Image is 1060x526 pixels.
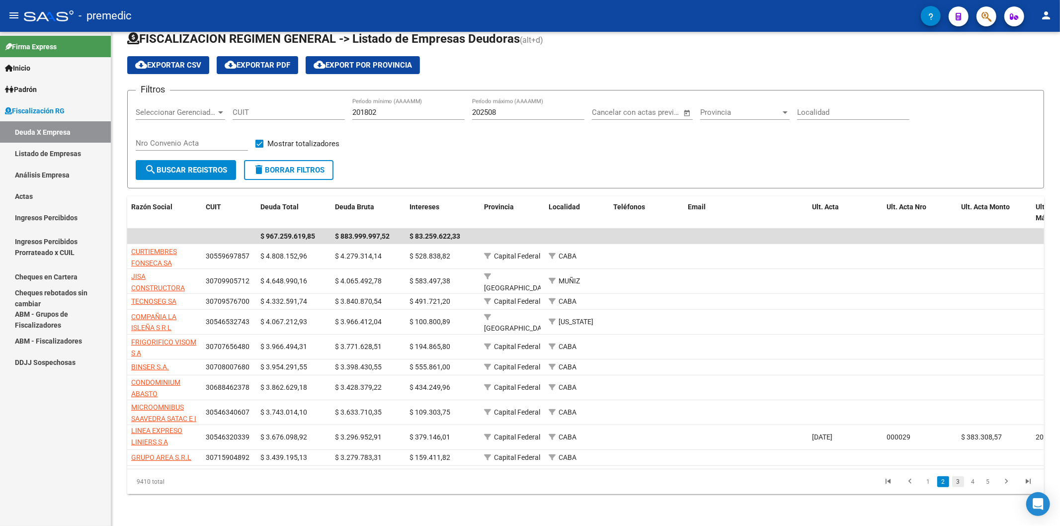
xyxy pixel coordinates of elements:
[559,383,576,391] span: CABA
[982,476,994,487] a: 5
[812,433,832,441] span: [DATE]
[127,56,209,74] button: Exportar CSV
[952,476,964,487] a: 3
[136,83,170,96] h3: Filtros
[409,252,450,260] span: $ 528.838,82
[260,203,299,211] span: Deuda Total
[484,284,551,292] span: [GEOGRAPHIC_DATA]
[260,318,307,326] span: $ 4.067.212,93
[494,252,540,260] span: Capital Federal
[549,203,580,211] span: Localidad
[5,84,37,95] span: Padrón
[206,453,249,461] span: 30715904892
[936,473,951,490] li: page 2
[559,433,576,441] span: CABA
[131,403,196,423] span: MICROOMNIBUS SAAVEDRA SATAC E I
[260,363,307,371] span: $ 3.954.291,55
[206,408,249,416] span: 30546340607
[206,363,249,371] span: 30708007680
[206,433,249,441] span: 30546320339
[206,297,249,305] span: 30709576700
[225,61,290,70] span: Exportar PDF
[131,203,172,211] span: Razón Social
[409,343,450,351] span: $ 194.865,80
[206,383,249,391] span: 30688462378
[131,313,176,332] span: COMPAÑIA LA ISLEÑA S R L
[609,196,684,229] datatable-header-cell: Teléfonos
[409,318,450,326] span: $ 100.800,89
[131,248,177,267] span: CURTIEMBRES FONSECA SA
[335,318,382,326] span: $ 3.966.412,04
[335,252,382,260] span: $ 4.279.314,14
[937,476,949,487] a: 2
[688,203,706,211] span: Email
[225,59,237,71] mat-icon: cloud_download
[879,476,897,487] a: go to first page
[202,196,256,229] datatable-header-cell: CUIT
[409,408,450,416] span: $ 109.303,75
[217,56,298,74] button: Exportar PDF
[812,203,839,211] span: Ult. Acta
[206,252,249,260] span: 30559697857
[145,164,157,175] mat-icon: search
[559,408,576,416] span: CABA
[887,203,926,211] span: Ult. Acta Nro
[145,166,227,175] span: Buscar Registros
[559,318,593,326] span: [US_STATE]
[409,232,460,240] span: $ 83.259.622,33
[921,473,936,490] li: page 1
[260,277,307,285] span: $ 4.648.990,16
[957,196,1032,229] datatable-header-cell: Ult. Acta Monto
[559,453,576,461] span: CABA
[306,56,420,74] button: Export por Provincia
[494,363,540,371] span: Capital Federal
[700,108,781,117] span: Provincia
[559,343,576,351] span: CABA
[409,453,450,461] span: $ 159.411,82
[409,363,450,371] span: $ 555.861,00
[127,196,202,229] datatable-header-cell: Razón Social
[260,433,307,441] span: $ 3.676.098,92
[131,272,195,314] span: JISA CONSTRUCTORA EMPRENDIMIENTOS INMOBILIARIOS SRL
[127,469,309,494] div: 9410 total
[1019,476,1038,487] a: go to last page
[409,277,450,285] span: $ 583.497,38
[494,343,540,351] span: Capital Federal
[613,203,645,211] span: Teléfonos
[1036,433,1060,441] span: 202503
[260,343,307,351] span: $ 3.966.494,31
[681,107,693,119] button: Open calendar
[494,433,540,441] span: Capital Federal
[997,476,1016,487] a: go to next page
[314,59,326,71] mat-icon: cloud_download
[900,476,919,487] a: go to previous page
[131,378,198,420] span: CONDOMINIUM ABASTO [GEOGRAPHIC_DATA] S A
[5,41,57,52] span: Firma Express
[335,408,382,416] span: $ 3.633.710,35
[8,9,20,21] mat-icon: menu
[494,453,540,461] span: Capital Federal
[494,383,540,391] span: Capital Federal
[961,203,1010,211] span: Ult. Acta Monto
[260,297,307,305] span: $ 4.332.591,74
[684,196,808,229] datatable-header-cell: Email
[335,277,382,285] span: $ 4.065.492,78
[559,363,576,371] span: CABA
[206,343,249,351] span: 30707656480
[808,196,883,229] datatable-header-cell: Ult. Acta
[335,203,374,211] span: Deuda Bruta
[335,363,382,371] span: $ 3.398.430,55
[335,297,382,305] span: $ 3.840.870,54
[480,196,545,229] datatable-header-cell: Provincia
[135,61,201,70] span: Exportar CSV
[253,164,265,175] mat-icon: delete
[267,138,339,150] span: Mostrar totalizadores
[331,196,406,229] datatable-header-cell: Deuda Bruta
[135,59,147,71] mat-icon: cloud_download
[883,196,957,229] datatable-header-cell: Ult. Acta Nro
[206,318,249,326] span: 30546532743
[335,453,382,461] span: $ 3.279.783,31
[520,35,543,45] span: (alt+d)
[967,476,979,487] a: 4
[409,433,450,441] span: $ 379.146,01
